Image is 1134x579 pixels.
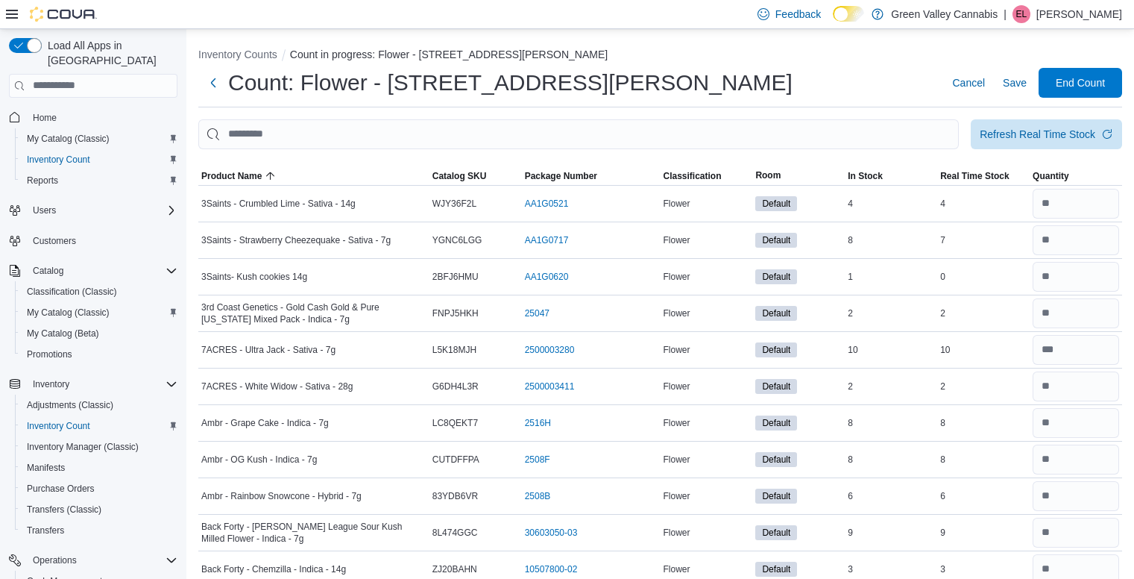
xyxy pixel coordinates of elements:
[525,490,551,502] a: 2508B
[21,417,96,435] a: Inventory Count
[755,233,797,248] span: Default
[21,130,116,148] a: My Catalog (Classic)
[937,304,1030,322] div: 2
[1004,5,1007,23] p: |
[15,128,183,149] button: My Catalog (Classic)
[432,198,476,210] span: WJY36F2L
[432,490,478,502] span: 83YDB6VR
[15,478,183,499] button: Purchase Orders
[755,452,797,467] span: Default
[755,379,797,394] span: Default
[27,133,110,145] span: My Catalog (Classic)
[762,270,790,284] span: Default
[525,271,569,283] a: AA1G0620
[937,414,1030,432] div: 8
[21,480,177,498] span: Purchase Orders
[27,504,101,516] span: Transfers (Classic)
[27,154,90,166] span: Inventory Count
[15,395,183,416] button: Adjustments (Classic)
[762,234,790,247] span: Default
[663,417,690,429] span: Flower
[762,380,790,393] span: Default
[845,378,937,395] div: 2
[660,167,752,185] button: Classification
[663,490,690,502] span: Flower
[762,343,790,357] span: Default
[663,381,690,392] span: Flower
[432,170,487,182] span: Catalog SKU
[663,198,690,210] span: Flower
[525,454,550,466] a: 2508F
[21,438,145,456] a: Inventory Manager (Classic)
[3,200,183,221] button: Users
[21,304,177,322] span: My Catalog (Classic)
[937,378,1030,395] div: 2
[845,414,937,432] div: 8
[525,417,551,429] a: 2516H
[762,307,790,320] span: Default
[21,480,101,498] a: Purchase Orders
[432,563,477,575] span: ZJ20BAHN
[762,453,790,466] span: Default
[27,307,110,319] span: My Catalog (Classic)
[198,68,228,98] button: Next
[1012,5,1030,23] div: Emily Leavoy
[15,149,183,170] button: Inventory Count
[21,522,70,539] a: Transfers
[775,7,821,22] span: Feedback
[1036,5,1122,23] p: [PERSON_NAME]
[27,231,177,250] span: Customers
[15,302,183,323] button: My Catalog (Classic)
[755,306,797,321] span: Default
[27,201,177,219] span: Users
[946,68,991,98] button: Cancel
[201,344,336,356] span: 7ACRES - Ultra Jack - Sativa - 7g
[1056,75,1105,90] span: End Count
[33,378,69,390] span: Inventory
[27,462,65,474] span: Manifests
[27,399,113,411] span: Adjustments (Classic)
[525,234,569,246] a: AA1G0717
[42,38,177,68] span: Load All Apps in [GEOGRAPHIC_DATA]
[432,307,479,319] span: FNPJ5HKH
[3,550,183,571] button: Operations
[952,75,985,90] span: Cancel
[33,204,56,216] span: Users
[27,232,82,250] a: Customers
[755,525,797,540] span: Default
[21,396,119,414] a: Adjustments (Classic)
[848,170,883,182] span: In Stock
[201,521,426,545] span: Back Forty - [PERSON_NAME] League Sour Kush Milled Flower - Indica - 7g
[15,499,183,520] button: Transfers (Classic)
[3,374,183,395] button: Inventory
[663,307,690,319] span: Flower
[21,325,105,342] a: My Catalog (Beta)
[1003,75,1027,90] span: Save
[21,151,96,169] a: Inventory Count
[755,342,797,357] span: Default
[429,167,522,185] button: Catalog SKU
[198,48,277,60] button: Inventory Counts
[845,451,937,469] div: 8
[845,487,937,505] div: 6
[21,459,71,477] a: Manifests
[21,345,177,363] span: Promotions
[201,490,362,502] span: Ambr - Rainbow Snowcone - Hybrid - 7g
[15,281,183,302] button: Classification (Classic)
[937,560,1030,578] div: 3
[762,416,790,430] span: Default
[290,48,608,60] button: Count in progress: Flower - [STREET_ADDRESS][PERSON_NAME]
[432,344,476,356] span: L5K18MJH
[1039,68,1122,98] button: End Count
[971,119,1122,149] button: Refresh Real Time Stock
[27,483,95,495] span: Purchase Orders
[762,563,790,576] span: Default
[432,234,482,246] span: YGNC6LGG
[663,170,721,182] span: Classification
[201,198,356,210] span: 3Saints - Crumbled Lime - Sativa - 14g
[27,201,62,219] button: Users
[762,197,790,210] span: Default
[663,271,690,283] span: Flower
[27,262,177,280] span: Catalog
